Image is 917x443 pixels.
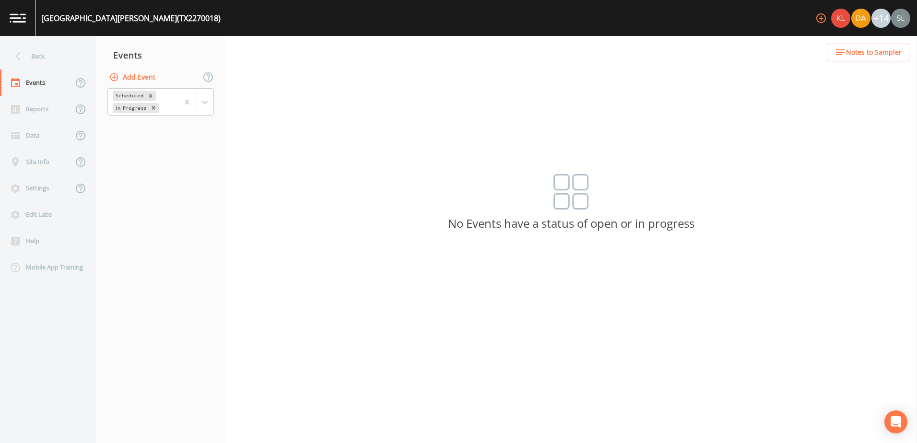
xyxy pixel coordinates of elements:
div: Kler Teran [831,9,851,28]
div: David Weber [851,9,871,28]
span: Notes to Sampler [846,47,902,58]
p: No Events have a status of open or in progress [225,219,917,228]
img: logo [10,13,26,23]
button: Add Event [107,69,159,86]
div: [GEOGRAPHIC_DATA][PERSON_NAME] (TX2270018) [41,12,221,24]
div: Open Intercom Messenger [884,410,907,433]
div: Scheduled [113,91,145,101]
div: Remove In Progress [148,103,159,113]
div: In Progress [113,103,148,113]
img: a84961a0472e9debc750dd08a004988d [851,9,870,28]
img: 9c4450d90d3b8045b2e5fa62e4f92659 [831,9,850,28]
div: +14 [871,9,891,28]
div: Events [96,43,225,67]
img: 0d5b2d5fd6ef1337b72e1b2735c28582 [891,9,910,28]
button: Notes to Sampler [827,44,909,61]
div: Remove Scheduled [145,91,156,101]
img: svg%3e [553,174,589,210]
